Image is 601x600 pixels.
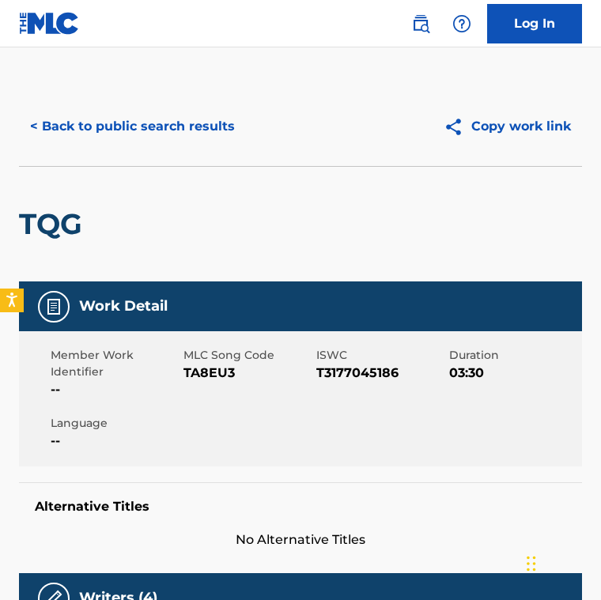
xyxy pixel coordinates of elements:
div: Drag [527,540,536,587]
span: No Alternative Titles [19,530,582,549]
h2: TQG [19,206,90,242]
span: ISWC [316,347,445,364]
button: < Back to public search results [19,107,246,146]
img: help [452,14,471,33]
img: search [411,14,430,33]
span: Language [51,415,180,432]
iframe: Chat Widget [522,524,601,600]
span: T3177045186 [316,364,445,383]
button: Copy work link [433,107,582,146]
a: Public Search [405,8,437,40]
span: Duration [449,347,578,364]
span: Member Work Identifier [51,347,180,380]
span: -- [51,432,180,451]
h5: Work Detail [79,297,168,315]
span: 03:30 [449,364,578,383]
img: Work Detail [44,297,63,316]
span: -- [51,380,180,399]
span: MLC Song Code [183,347,312,364]
span: TA8EU3 [183,364,312,383]
a: Log In [487,4,582,43]
img: MLC Logo [19,12,80,35]
h5: Alternative Titles [35,499,566,515]
img: Copy work link [444,117,471,137]
div: Help [446,8,478,40]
